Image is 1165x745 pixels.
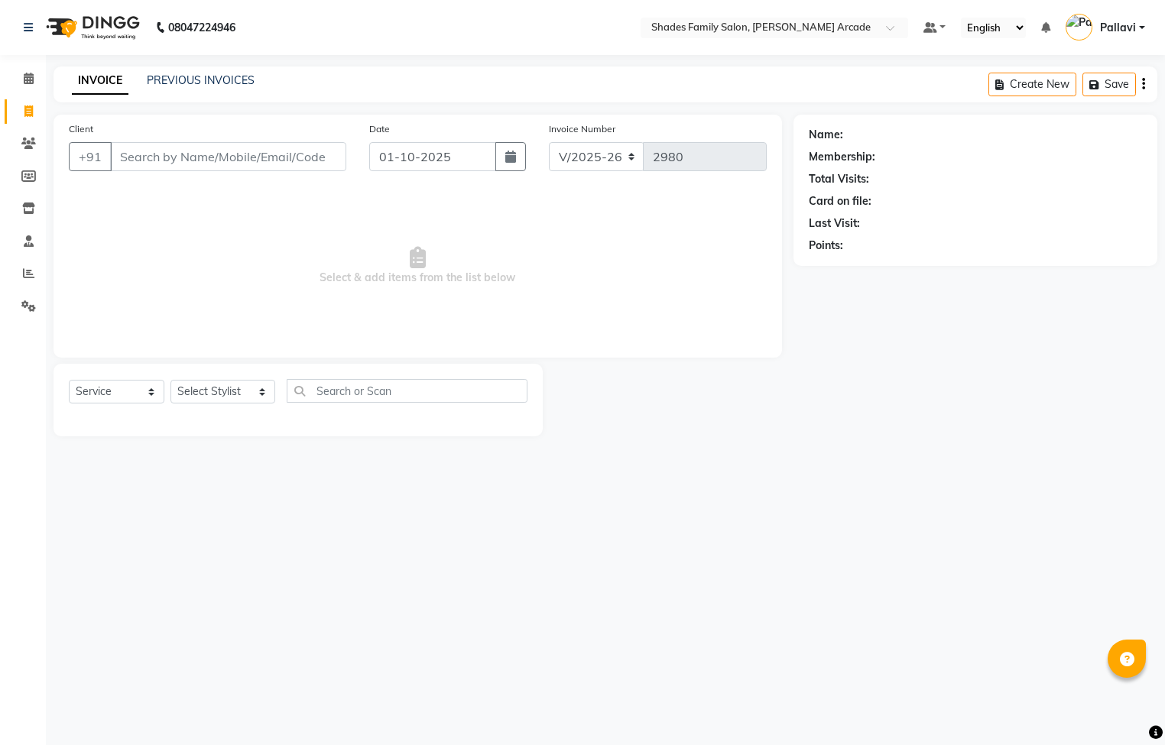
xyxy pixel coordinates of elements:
[809,193,871,209] div: Card on file:
[72,67,128,95] a: INVOICE
[69,142,112,171] button: +91
[809,149,875,165] div: Membership:
[809,127,843,143] div: Name:
[549,122,615,136] label: Invoice Number
[110,142,346,171] input: Search by Name/Mobile/Email/Code
[988,73,1076,96] button: Create New
[1082,73,1136,96] button: Save
[1066,14,1092,40] img: Pallavi
[69,122,93,136] label: Client
[809,238,843,254] div: Points:
[369,122,390,136] label: Date
[39,6,144,49] img: logo
[147,73,255,87] a: PREVIOUS INVOICES
[287,379,527,403] input: Search or Scan
[1101,684,1150,730] iframe: chat widget
[168,6,235,49] b: 08047224946
[809,215,860,232] div: Last Visit:
[809,171,869,187] div: Total Visits:
[1100,20,1136,36] span: Pallavi
[69,189,767,342] span: Select & add items from the list below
